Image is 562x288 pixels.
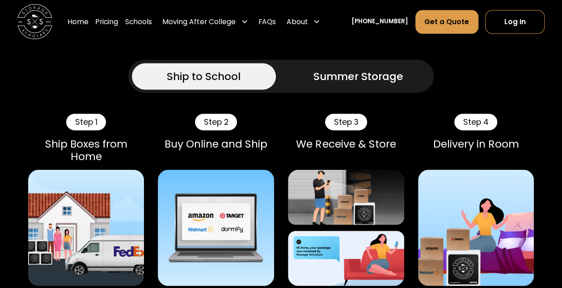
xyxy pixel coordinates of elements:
[283,9,324,34] div: About
[159,9,251,34] div: Moving After College
[288,137,404,150] div: We Receive & Store
[418,137,534,150] div: Delivery in Room
[195,114,237,130] div: Step 2
[258,9,276,34] a: FAQs
[313,68,403,84] div: Summer Storage
[485,10,545,34] a: Log In
[415,10,478,34] a: Get a Quote
[17,4,52,39] img: Storage Scholars main logo
[286,17,308,27] div: About
[162,17,236,27] div: Moving After College
[125,9,152,34] a: Schools
[167,68,241,84] div: Ship to School
[66,114,106,130] div: Step 1
[454,114,497,130] div: Step 4
[95,9,118,34] a: Pricing
[158,137,274,150] div: Buy Online and Ship
[28,137,144,162] div: Ship Boxes from Home
[351,17,408,27] a: [PHONE_NUMBER]
[325,114,367,130] div: Step 3
[68,9,89,34] a: Home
